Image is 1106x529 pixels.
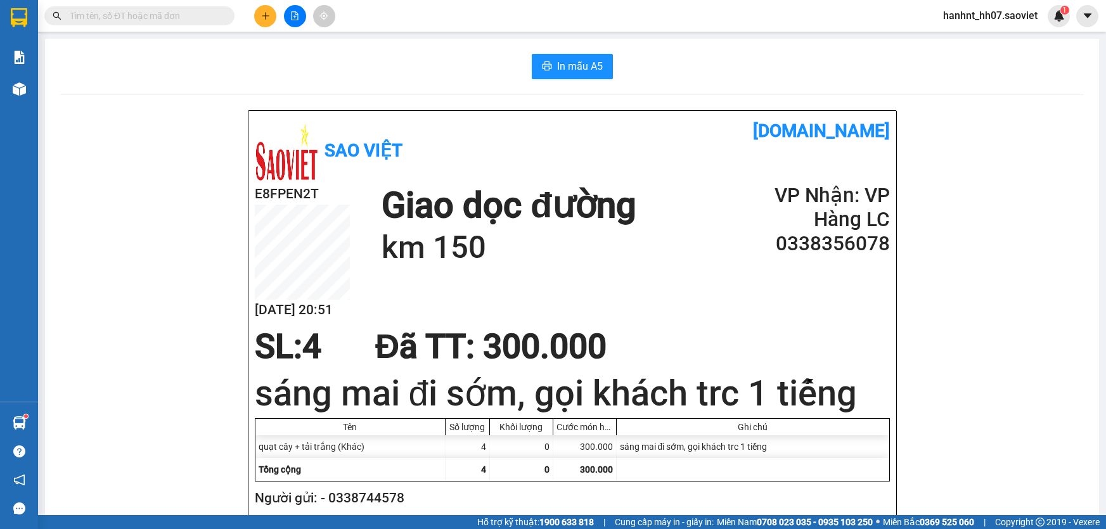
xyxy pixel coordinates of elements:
div: Ghi chú [620,422,886,432]
sup: 1 [24,414,28,418]
span: ⚪️ [876,519,880,525]
span: file-add [290,11,299,20]
span: 4 [302,327,321,366]
img: icon-new-feature [1053,10,1065,22]
span: Miền Bắc [883,515,974,529]
h2: Người gửi: - 0338744578 [255,488,885,509]
span: Tổng cộng [259,464,301,475]
div: sáng mai đi sớm, gọi khách trc 1 tiếng [617,435,889,458]
sup: 1 [1060,6,1069,15]
div: 300.000 [553,435,617,458]
span: hanhnt_hh07.saoviet [933,8,1048,23]
b: [DOMAIN_NAME] [753,120,890,141]
span: question-circle [13,445,25,457]
div: Tên [259,422,442,432]
h1: sáng mai đi sớm, gọi khách trc 1 tiếng [255,369,890,418]
div: Số lượng [449,422,486,432]
span: Hỗ trợ kỹ thuật: [477,515,594,529]
span: | [984,515,986,529]
h2: [DATE] 20:51 [255,300,350,321]
button: file-add [284,5,306,27]
span: In mẫu A5 [557,58,603,74]
span: printer [542,61,552,73]
span: copyright [1036,518,1045,526]
div: 4 [446,435,490,458]
span: Đã TT : 300.000 [375,327,607,366]
div: Khối lượng [493,422,550,432]
span: | [603,515,605,529]
span: notification [13,474,25,486]
div: Cước món hàng [556,422,613,432]
span: 0 [544,464,550,475]
h2: VP Nhận: VP Hàng LC [737,184,889,232]
button: plus [254,5,276,27]
strong: 1900 633 818 [539,517,594,527]
strong: 0369 525 060 [920,517,974,527]
h2: E8FPEN2T [255,184,350,205]
span: plus [261,11,270,20]
span: Miền Nam [717,515,873,529]
span: message [13,502,25,514]
img: logo.jpg [255,120,318,184]
span: SL: [255,327,302,366]
h1: km 150 [382,227,636,268]
span: search [53,11,61,20]
button: printerIn mẫu A5 [532,54,613,79]
h1: Giao dọc đường [382,184,636,227]
span: caret-down [1082,10,1093,22]
input: Tìm tên, số ĐT hoặc mã đơn [70,9,219,23]
div: 0 [490,435,553,458]
span: aim [319,11,328,20]
div: quạt cây + tải trắng (Khác) [255,435,446,458]
img: solution-icon [13,51,26,64]
span: Cung cấp máy in - giấy in: [615,515,714,529]
button: caret-down [1076,5,1098,27]
strong: 0708 023 035 - 0935 103 250 [757,517,873,527]
img: warehouse-icon [13,82,26,96]
h2: 0338356078 [737,232,889,256]
span: 300.000 [580,464,613,475]
span: 4 [481,464,486,475]
button: aim [313,5,335,27]
span: 1 [1062,6,1067,15]
img: logo-vxr [11,8,27,27]
b: Sao Việt [325,140,402,161]
img: warehouse-icon [13,416,26,430]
